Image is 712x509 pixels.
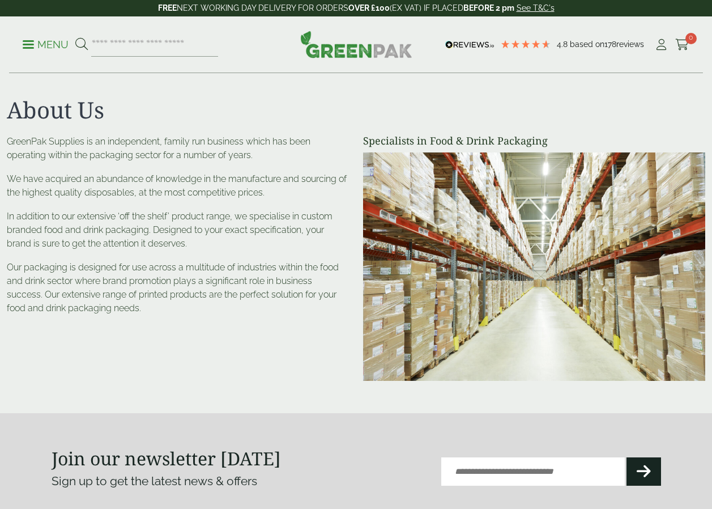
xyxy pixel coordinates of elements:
span: Based on [570,40,604,49]
p: GreenPak Supplies is an independent, family run business which has been operating within the pack... [7,135,349,162]
strong: FREE [158,3,177,12]
span: 4.8 [557,40,570,49]
strong: Join our newsletter [DATE] [52,446,281,470]
p: We have acquired an abundance of knowledge in the manufacture and sourcing of the highest quality... [7,172,349,200]
p: In addition to our extensive ‘off the shelf’ product range, we specialise in custom branded food ... [7,210,349,251]
img: REVIEWS.io [445,41,494,49]
p: Menu [23,38,69,52]
p: Our packaging is designed for use across a multitude of industries within the food and drink sect... [7,261,349,315]
div: 4.78 Stars [500,39,551,49]
span: 178 [604,40,616,49]
a: Menu [23,38,69,49]
p: Sign up to get the latest news & offers [52,472,326,490]
h4: Specialists in Food & Drink Packaging [363,135,706,147]
span: reviews [616,40,644,49]
strong: OVER £100 [348,3,390,12]
i: My Account [654,39,668,50]
h1: About Us [7,96,705,124]
a: See T&C's [517,3,555,12]
a: 0 [675,36,689,53]
img: GreenPak Supplies [300,31,412,58]
strong: BEFORE 2 pm [463,3,514,12]
span: 0 [685,33,697,44]
i: Cart [675,39,689,50]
